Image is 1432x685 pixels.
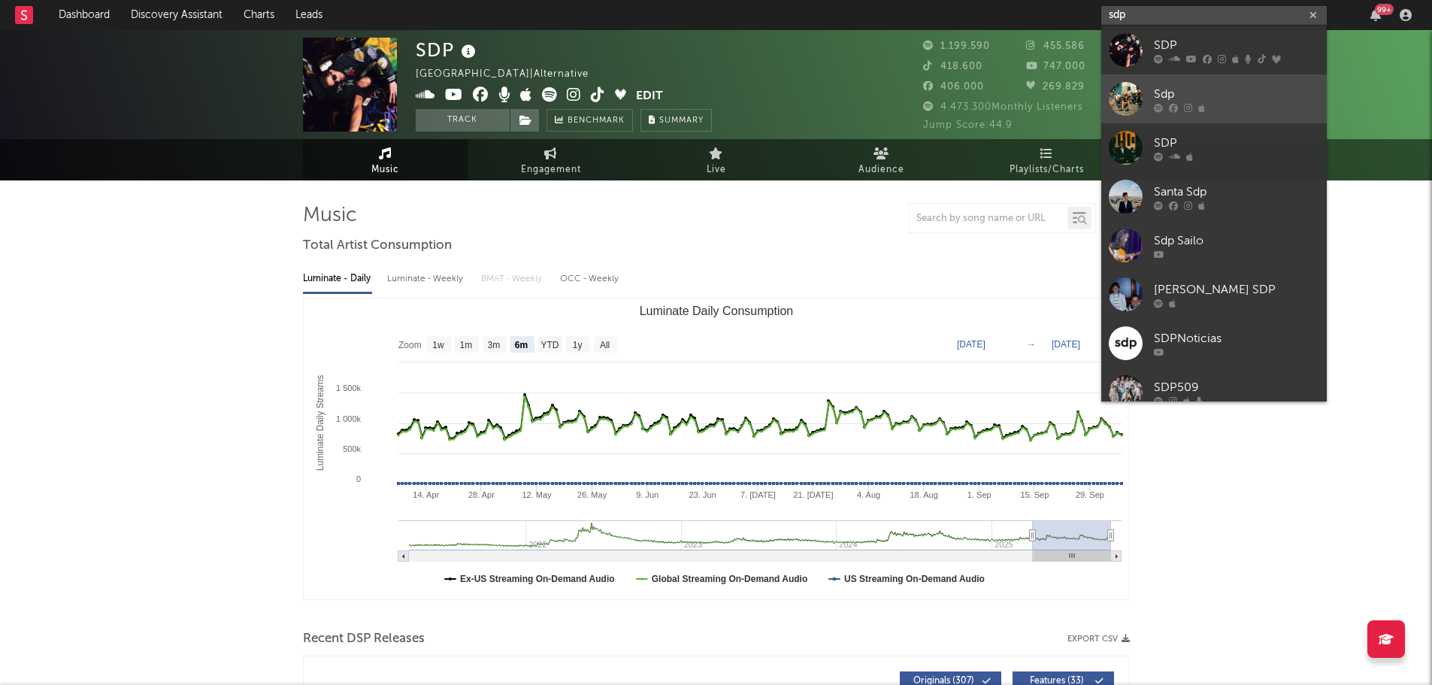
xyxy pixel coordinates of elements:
[335,383,361,393] text: 1 500k
[343,444,361,453] text: 500k
[1101,172,1327,221] a: Santa Sdp
[387,266,466,292] div: Luminate - Weekly
[1075,490,1104,499] text: 29. Sep
[1101,123,1327,172] a: SDP
[468,490,494,499] text: 28. Apr
[303,630,425,648] span: Recent DSP Releases
[546,109,633,132] a: Benchmark
[636,490,658,499] text: 9. Jun
[640,109,712,132] button: Summary
[540,340,559,350] text: YTD
[957,339,985,350] text: [DATE]
[413,490,439,499] text: 14. Apr
[651,574,807,584] text: Global Streaming On-Demand Audio
[1154,183,1319,201] div: Santa Sdp
[923,82,984,92] span: 406.000
[740,490,775,499] text: 7. [DATE]
[303,139,468,180] a: Music
[1010,161,1084,179] span: Playlists/Charts
[639,305,793,317] text: Luminate Daily Consumption
[416,109,510,132] button: Track
[568,112,625,130] span: Benchmark
[856,490,879,499] text: 4. Aug
[468,139,634,180] a: Engagement
[844,574,985,584] text: US Streaming On-Demand Audio
[1026,62,1085,71] span: 747.000
[910,490,937,499] text: 18. Aug
[1154,280,1319,299] div: [PERSON_NAME] SDP
[521,161,581,179] span: Engagement
[1154,329,1319,347] div: SDPNoticias
[659,117,704,125] span: Summary
[793,490,833,499] text: 21. [DATE]
[1101,26,1327,74] a: SDP
[909,213,1067,225] input: Search by song name or URL
[522,490,552,499] text: 12. May
[1154,134,1319,152] div: SDP
[923,41,990,51] span: 1.199.590
[707,161,726,179] span: Live
[599,340,609,350] text: All
[1375,4,1394,15] div: 99 +
[1026,82,1085,92] span: 269.829
[799,139,964,180] a: Audience
[1154,36,1319,54] div: SDP
[689,490,716,499] text: 23. Jun
[572,340,582,350] text: 1y
[858,161,904,179] span: Audience
[560,266,620,292] div: OCC - Weekly
[577,490,607,499] text: 26. May
[356,474,360,483] text: 0
[1026,41,1085,51] span: 455.586
[314,375,325,471] text: Luminate Daily Streams
[1101,74,1327,123] a: Sdp
[398,340,422,350] text: Zoom
[1067,635,1130,644] button: Export CSV
[459,340,472,350] text: 1m
[923,120,1013,130] span: Jump Score: 44.9
[636,87,663,106] button: Edit
[460,574,615,584] text: Ex-US Streaming On-Demand Audio
[303,266,372,292] div: Luminate - Daily
[634,139,799,180] a: Live
[1370,9,1381,21] button: 99+
[964,139,1130,180] a: Playlists/Charts
[1154,378,1319,396] div: SDP509
[304,299,1129,599] svg: Luminate Daily Consumption
[1101,221,1327,270] a: Sdp Sailo
[967,490,991,499] text: 1. Sep
[432,340,444,350] text: 1w
[303,237,452,255] span: Total Artist Consumption
[335,414,361,423] text: 1 000k
[1154,85,1319,103] div: Sdp
[1101,6,1327,25] input: Search for artists
[1101,319,1327,368] a: SDPNoticias
[1027,339,1036,350] text: →
[416,38,480,62] div: SDP
[1154,232,1319,250] div: Sdp Sailo
[1101,270,1327,319] a: [PERSON_NAME] SDP
[487,340,500,350] text: 3m
[923,62,982,71] span: 418.600
[1101,368,1327,417] a: SDP509
[1052,339,1080,350] text: [DATE]
[923,102,1083,112] span: 4.473.300 Monthly Listeners
[371,161,399,179] span: Music
[1020,490,1049,499] text: 15. Sep
[416,65,606,83] div: [GEOGRAPHIC_DATA] | Alternative
[514,340,527,350] text: 6m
